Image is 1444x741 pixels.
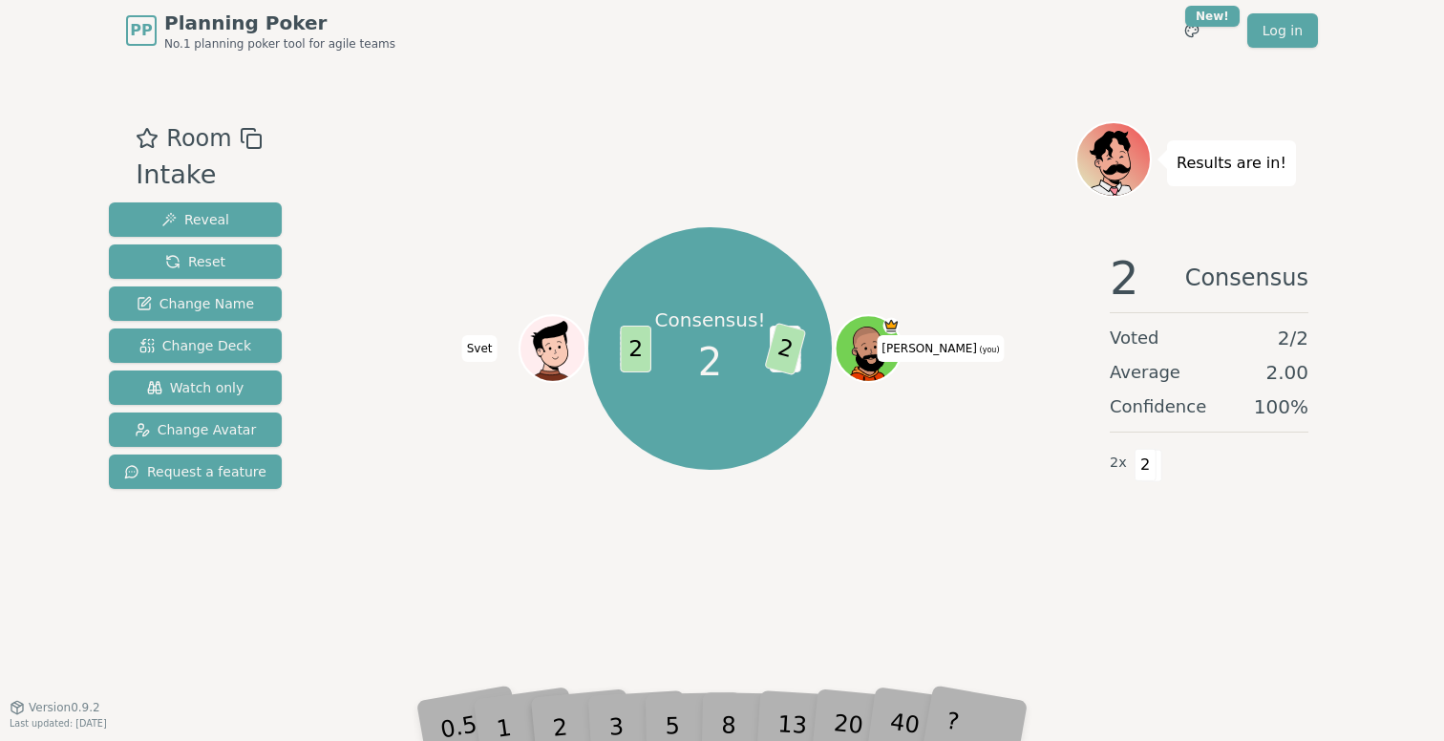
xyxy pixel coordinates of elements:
button: Watch only [109,370,282,405]
button: Click to change your avatar [837,318,899,380]
span: Average [1110,359,1180,386]
span: 2 / 2 [1278,325,1308,351]
span: 2.00 [1265,359,1308,386]
button: Change Name [109,286,282,321]
span: Change Name [137,294,254,313]
span: 2 [698,333,722,391]
div: New! [1185,6,1240,27]
span: Click to change your name [462,335,498,362]
button: Change Avatar [109,413,282,447]
span: Diego P is the host [882,318,899,334]
button: Version0.9.2 [10,700,100,715]
span: 100 % [1254,393,1308,420]
span: 2 x [1110,453,1127,474]
button: New! [1175,13,1209,48]
button: Request a feature [109,455,282,489]
span: Last updated: [DATE] [10,718,107,729]
span: Click to change your name [877,335,1004,362]
span: 2 [1110,255,1139,301]
span: Planning Poker [164,10,395,36]
span: Change Avatar [135,420,257,439]
span: Reveal [161,210,229,229]
span: 2 [764,322,806,375]
p: Consensus! [655,307,766,333]
span: Reset [165,252,225,271]
span: Consensus [1185,255,1308,301]
button: Reset [109,244,282,279]
span: No.1 planning poker tool for agile teams [164,36,395,52]
span: Confidence [1110,393,1206,420]
div: Intake [136,156,262,195]
span: Watch only [147,378,244,397]
span: Room [166,121,231,156]
a: Log in [1247,13,1318,48]
button: Reveal [109,202,282,237]
span: Version 0.9.2 [29,700,100,715]
button: Add as favourite [136,121,159,156]
span: PP [130,19,152,42]
span: Change Deck [139,336,251,355]
p: Results are in! [1177,150,1286,177]
span: (you) [977,346,1000,354]
span: 2 [1135,449,1157,481]
button: Change Deck [109,328,282,363]
span: 2 [620,326,651,372]
a: PPPlanning PokerNo.1 planning poker tool for agile teams [126,10,395,52]
span: Request a feature [124,462,266,481]
span: Voted [1110,325,1159,351]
